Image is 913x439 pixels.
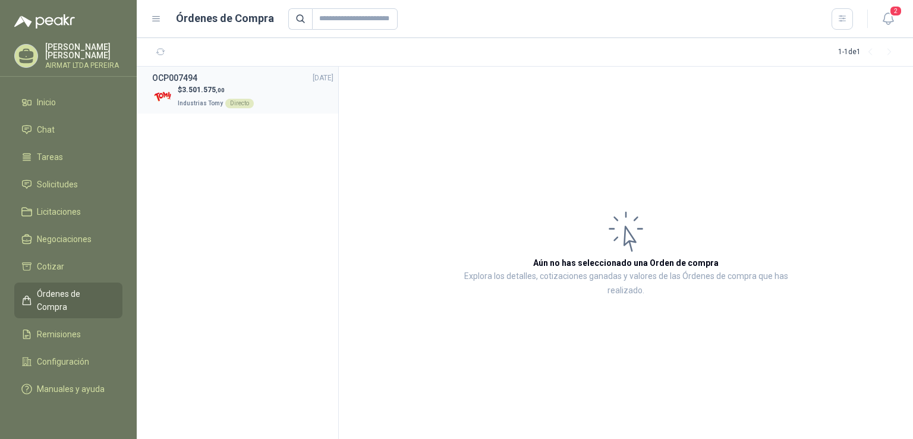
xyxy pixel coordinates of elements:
[14,91,122,114] a: Inicio
[45,43,122,59] p: [PERSON_NAME] [PERSON_NAME]
[889,5,902,17] span: 2
[877,8,899,30] button: 2
[152,71,333,109] a: OCP007494[DATE] Company Logo$3.501.575,00Industrias TomyDirecto
[152,71,197,84] h3: OCP007494
[152,86,173,107] img: Company Logo
[178,84,254,96] p: $
[37,178,78,191] span: Solicitudes
[533,256,719,269] h3: Aún no has seleccionado una Orden de compra
[37,382,105,396] span: Manuales y ayuda
[14,350,122,373] a: Configuración
[37,233,92,246] span: Negociaciones
[838,43,899,62] div: 1 - 1 de 1
[176,10,274,27] h1: Órdenes de Compra
[313,73,333,84] span: [DATE]
[14,228,122,250] a: Negociaciones
[37,355,89,368] span: Configuración
[37,123,55,136] span: Chat
[37,260,64,273] span: Cotizar
[14,200,122,223] a: Licitaciones
[14,173,122,196] a: Solicitudes
[37,205,81,218] span: Licitaciones
[182,86,225,94] span: 3.501.575
[45,62,122,69] p: AIRMAT LTDA PEREIRA
[14,146,122,168] a: Tareas
[14,323,122,346] a: Remisiones
[178,100,223,106] span: Industrias Tomy
[37,96,56,109] span: Inicio
[37,328,81,341] span: Remisiones
[14,283,122,318] a: Órdenes de Compra
[225,99,254,108] div: Directo
[14,255,122,278] a: Cotizar
[14,118,122,141] a: Chat
[458,269,794,298] p: Explora los detalles, cotizaciones ganadas y valores de las Órdenes de compra que has realizado.
[216,87,225,93] span: ,00
[37,287,111,313] span: Órdenes de Compra
[37,150,63,164] span: Tareas
[14,378,122,400] a: Manuales y ayuda
[14,14,75,29] img: Logo peakr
